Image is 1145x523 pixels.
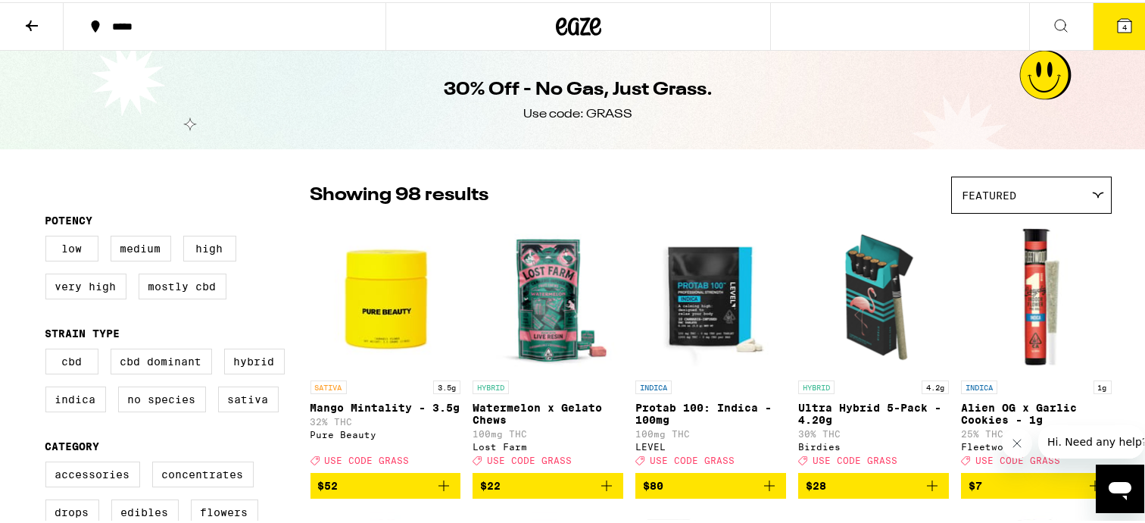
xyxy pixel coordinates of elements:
div: Fleetwood [961,440,1112,449]
p: HYBRID [473,378,509,392]
p: 25% THC [961,427,1112,437]
p: Showing 98 results [310,180,489,206]
a: Open page for Protab 100: Indica - 100mg from LEVEL [635,219,786,471]
p: 4.2g [922,378,949,392]
p: Protab 100: Indica - 100mg [635,399,786,424]
p: 3.5g [433,378,460,392]
p: Mango Mintality - 3.5g [310,399,461,412]
label: Indica [45,384,106,410]
span: $80 [643,478,663,490]
p: 30% THC [798,427,949,437]
button: Add to bag [635,471,786,496]
label: Low [45,233,98,259]
img: Pure Beauty - Mango Mintality - 3.5g [310,219,461,371]
label: CBD [45,346,98,372]
button: Add to bag [798,471,949,496]
span: $7 [969,478,982,490]
img: Lost Farm - Watermelon x Gelato Chews [473,219,623,371]
label: High [183,233,236,259]
span: USE CODE GRASS [650,453,735,463]
button: Add to bag [473,471,623,496]
a: Open page for Watermelon x Gelato Chews from Lost Farm [473,219,623,471]
a: Open page for Alien OG x Garlic Cookies - 1g from Fleetwood [961,219,1112,471]
div: Pure Beauty [310,427,461,437]
span: USE CODE GRASS [975,453,1060,463]
div: LEVEL [635,440,786,449]
span: $28 [806,478,826,490]
span: $22 [480,478,501,490]
legend: Strain Type [45,325,120,337]
label: Edibles [111,497,179,523]
div: Use code: GRASS [524,104,633,121]
label: Medium [111,233,171,259]
label: Concentrates [152,459,254,485]
label: Accessories [45,459,140,485]
p: SATIVA [310,378,347,392]
label: Very High [45,271,126,297]
span: 4 [1122,20,1127,30]
iframe: Close message [1002,426,1032,456]
label: Sativa [218,384,279,410]
label: CBD Dominant [111,346,212,372]
label: Flowers [191,497,258,523]
span: USE CODE GRASS [487,453,572,463]
p: Ultra Hybrid 5-Pack - 4.20g [798,399,949,424]
p: Alien OG x Garlic Cookies - 1g [961,399,1112,424]
p: 100mg THC [473,427,623,437]
button: Add to bag [961,471,1112,496]
p: INDICA [635,378,672,392]
h1: 30% Off - No Gas, Just Grass. [444,75,713,101]
a: Open page for Ultra Hybrid 5-Pack - 4.20g from Birdies [798,219,949,471]
span: Featured [962,187,1017,199]
legend: Potency [45,212,93,224]
label: Drops [45,497,99,523]
legend: Category [45,438,100,450]
img: Birdies - Ultra Hybrid 5-Pack - 4.20g [798,219,949,371]
p: HYBRID [798,378,835,392]
div: Birdies [798,440,949,449]
p: INDICA [961,378,997,392]
img: LEVEL - Protab 100: Indica - 100mg [635,219,786,371]
a: Open page for Mango Mintality - 3.5g from Pure Beauty [310,219,461,471]
span: Hi. Need any help? [9,11,109,23]
iframe: Button to launch messaging window [1096,462,1144,511]
label: No Species [118,384,206,410]
p: 1g [1094,378,1112,392]
p: 100mg THC [635,427,786,437]
span: USE CODE GRASS [813,453,897,463]
div: Lost Farm [473,440,623,449]
p: 32% THC [310,415,461,424]
span: USE CODE GRASS [325,453,410,463]
button: Add to bag [310,471,461,496]
iframe: Message from company [1038,423,1144,456]
p: Watermelon x Gelato Chews [473,399,623,424]
img: Fleetwood - Alien OG x Garlic Cookies - 1g [961,219,1112,371]
span: $52 [318,478,339,490]
label: Hybrid [224,346,285,372]
label: Mostly CBD [139,271,226,297]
